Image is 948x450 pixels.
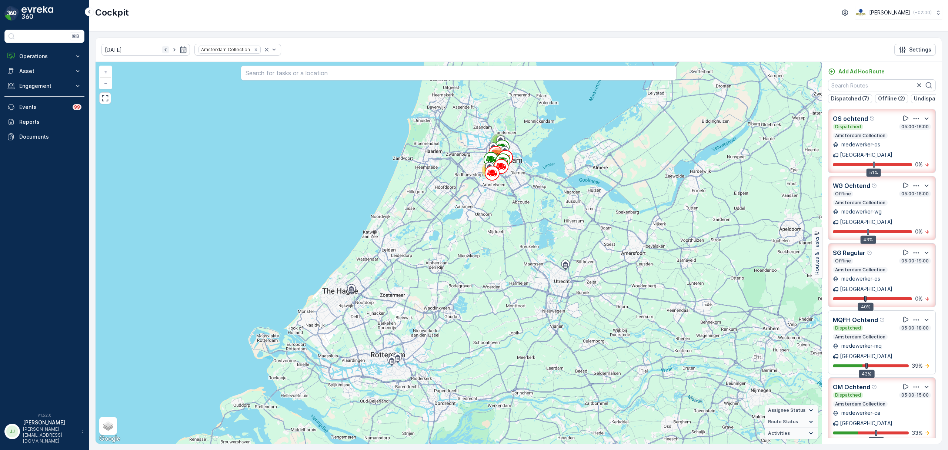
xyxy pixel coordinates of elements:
p: Add Ad Hoc Route [838,68,885,75]
div: Remove Amsterdam Collection [252,47,260,53]
span: − [104,80,108,86]
span: + [104,69,107,75]
p: [GEOGRAPHIC_DATA] [840,151,892,159]
span: Route Status [768,419,798,425]
p: Amsterdam Collection [834,267,886,273]
div: Help Tooltip Icon [872,183,878,189]
p: Dispatched (7) [831,95,869,102]
img: logo_dark-DEwI_e13.png [21,6,53,21]
a: Add Ad Hoc Route [828,68,885,75]
div: 40% [858,303,874,311]
span: Assignee Status [768,407,805,413]
p: 0 % [915,161,923,168]
p: [PERSON_NAME][EMAIL_ADDRESS][DOMAIN_NAME] [23,426,78,444]
p: ⌘B [72,33,79,39]
button: Settings [894,44,936,56]
p: Offline [834,191,852,197]
p: [GEOGRAPHIC_DATA] [840,420,892,427]
div: 43% [859,370,874,378]
p: medewerker-wg [840,208,882,215]
button: [PERSON_NAME](+02:00) [855,6,942,19]
p: Offline [834,258,852,264]
p: OS ochtend [833,114,868,123]
p: medewerker-ca [840,409,880,417]
p: Amsterdam Collection [834,133,886,139]
div: Help Tooltip Icon [869,116,875,122]
p: 05:00-18:00 [901,325,929,331]
p: [GEOGRAPHIC_DATA] [840,218,892,226]
p: 99 [74,104,80,110]
button: Engagement [4,79,84,93]
button: Dispatched (7) [828,94,872,103]
p: Documents [19,133,81,140]
p: Dispatched [834,325,862,331]
div: JJ [6,426,18,437]
p: 05:00-15:00 [901,392,929,398]
a: Layers [100,418,116,434]
div: Help Tooltip Icon [867,250,873,256]
button: Asset [4,64,84,79]
div: Help Tooltip Icon [872,384,878,390]
p: [GEOGRAPHIC_DATA] [840,353,892,360]
p: Routes & Tasks [813,237,821,275]
a: Documents [4,129,84,144]
span: Activities [768,430,790,436]
p: Settings [909,46,931,53]
p: ( +02:00 ) [913,10,932,16]
p: Amsterdam Collection [834,334,886,340]
div: 183 [490,148,505,163]
summary: Activities [765,428,818,439]
p: Amsterdam Collection [834,401,886,407]
p: 05:00-19:00 [901,258,929,264]
p: SG Regular [833,248,865,257]
p: Amsterdam Collection [834,200,886,206]
p: Cockpit [95,7,129,19]
button: JJ[PERSON_NAME][PERSON_NAME][EMAIL_ADDRESS][DOMAIN_NAME] [4,419,84,444]
p: Dispatched [834,392,862,398]
summary: Assignee Status [765,405,818,416]
div: 3 [491,134,506,149]
div: Amsterdam Collection [199,46,251,53]
p: MQFH Ochtend [833,315,878,324]
p: Events [19,103,68,111]
p: 33 % [912,429,923,437]
a: Reports [4,115,84,129]
p: 05:00-16:00 [901,124,929,130]
div: Help Tooltip Icon [879,317,885,323]
p: Engagement [19,82,70,90]
button: Offline (2) [875,94,908,103]
p: 0 % [915,295,923,302]
div: 43% [860,236,876,244]
p: [PERSON_NAME] [869,9,910,16]
a: Open this area in Google Maps (opens a new window) [97,434,122,444]
p: Operations [19,53,70,60]
input: dd/mm/yyyy [101,44,190,56]
a: Events99 [4,100,84,115]
p: medewerker-os [840,275,880,282]
p: Offline (2) [878,95,905,102]
a: Zoom In [100,66,111,77]
div: 56% [869,437,884,445]
p: WG Ochtend [833,181,870,190]
p: Dispatched [834,124,862,130]
input: Search Routes [828,79,936,91]
div: 77 [482,163,497,178]
p: 39 % [912,362,923,370]
p: Asset [19,67,70,75]
div: 51% [867,169,881,177]
p: [GEOGRAPHIC_DATA] [840,285,892,293]
p: medewerker-os [840,141,880,148]
button: Operations [4,49,84,64]
p: Reports [19,118,81,126]
input: Search for tasks or a location [241,66,677,80]
a: Zoom Out [100,77,111,89]
img: Google [97,434,122,444]
summary: Route Status [765,416,818,428]
p: medewerker-mq [840,342,882,350]
p: 0 % [915,228,923,235]
p: [PERSON_NAME] [23,419,78,426]
img: logo [4,6,19,21]
p: OM Ochtend [833,383,870,391]
img: basis-logo_rgb2x.png [855,9,866,17]
span: v 1.52.0 [4,413,84,417]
